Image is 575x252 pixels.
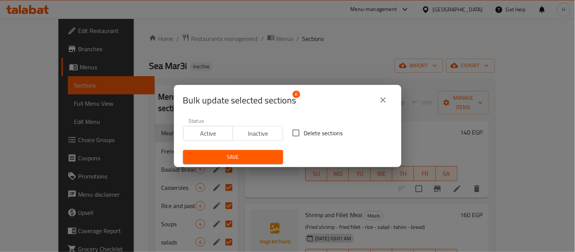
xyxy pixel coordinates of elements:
[183,94,296,106] span: Selected section count
[374,91,392,109] button: close
[183,150,283,164] button: Save
[233,126,283,141] button: Inactive
[304,128,343,138] span: Delete sections
[189,152,277,162] span: Save
[293,91,300,98] span: 8
[183,126,233,141] button: Active
[186,128,230,139] span: Active
[236,128,280,139] span: Inactive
